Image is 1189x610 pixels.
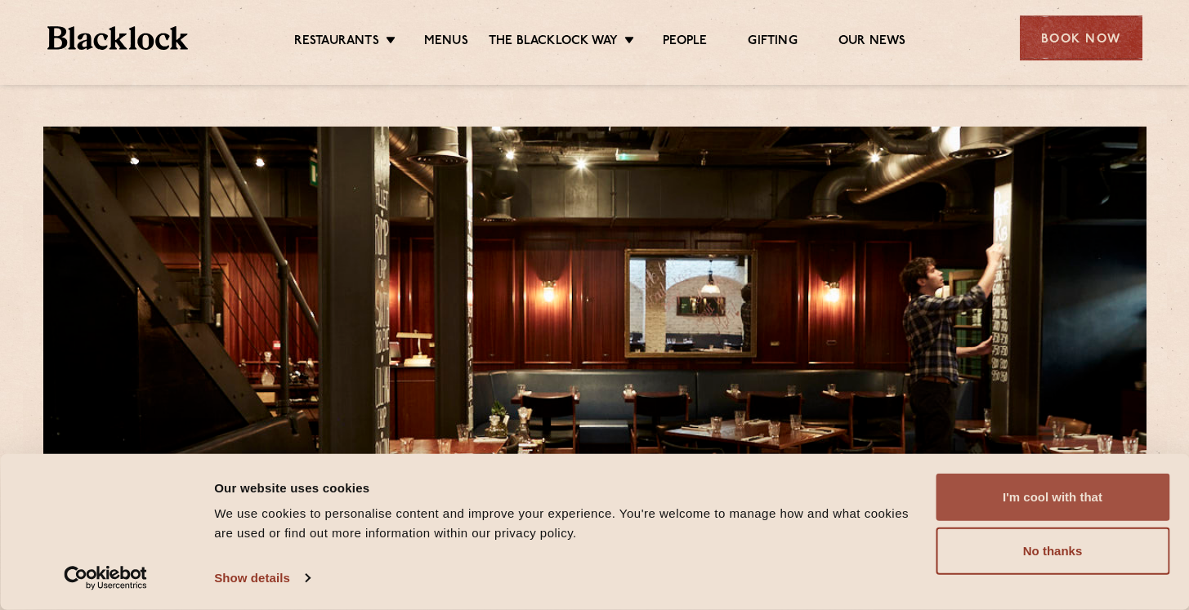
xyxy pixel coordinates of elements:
div: Book Now [1020,16,1142,60]
a: Usercentrics Cookiebot - opens in a new window [34,566,177,590]
img: BL_Textured_Logo-footer-cropped.svg [47,26,189,50]
a: Show details [214,566,309,590]
a: People [663,33,707,51]
a: Menus [424,33,468,51]
a: Our News [838,33,906,51]
a: The Blacklock Way [489,33,618,51]
div: We use cookies to personalise content and improve your experience. You're welcome to manage how a... [214,504,917,543]
div: Our website uses cookies [214,478,917,497]
a: Restaurants [294,33,379,51]
button: I'm cool with that [936,474,1169,521]
button: No thanks [936,528,1169,575]
a: Gifting [748,33,797,51]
